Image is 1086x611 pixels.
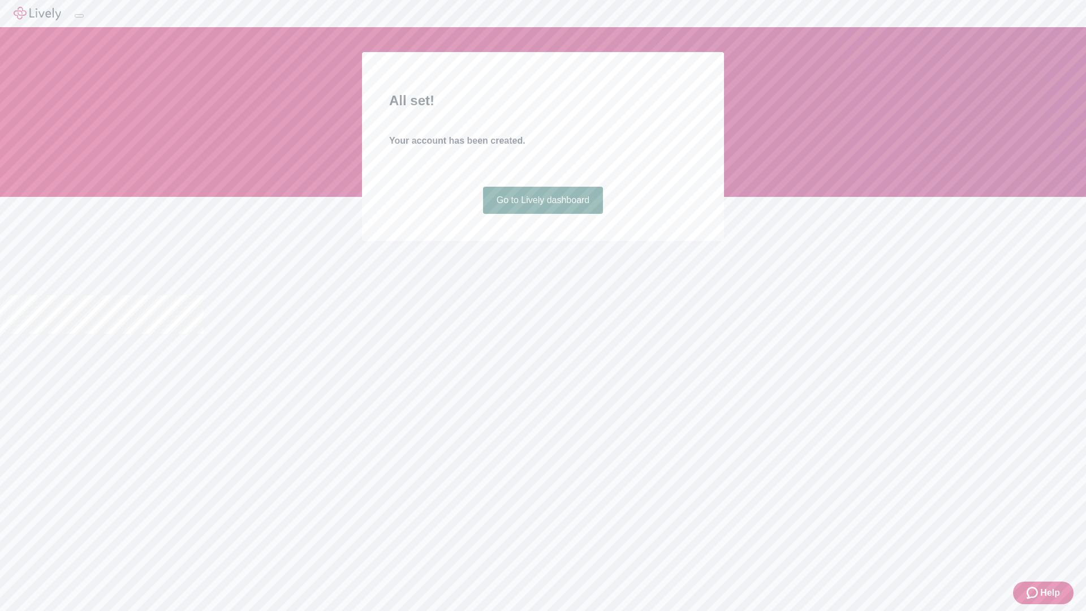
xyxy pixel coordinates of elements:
[1040,586,1060,600] span: Help
[14,7,61,20] img: Lively
[75,14,84,18] button: Log out
[1013,582,1074,604] button: Zendesk support iconHelp
[483,187,604,214] a: Go to Lively dashboard
[1027,586,1040,600] svg: Zendesk support icon
[389,91,697,111] h2: All set!
[389,134,697,148] h4: Your account has been created.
